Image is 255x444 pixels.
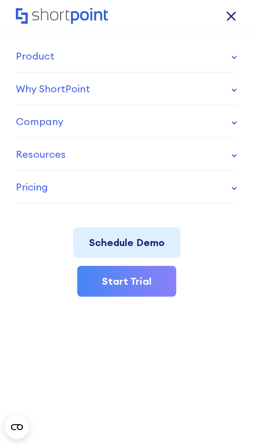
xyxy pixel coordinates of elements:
[16,147,66,162] div: Resources
[16,105,237,138] a: Company
[16,180,48,194] div: Pricing
[73,227,180,258] a: Schedule Demo
[16,81,90,96] div: Why ShortPoint
[5,415,29,439] button: Open CMP widget
[77,266,176,297] a: Start Trial
[16,40,237,72] a: Product
[16,138,237,171] a: Resources
[16,49,54,63] div: Product
[16,114,63,129] div: Company
[16,171,237,203] a: Pricing
[16,8,108,25] a: Home
[205,396,255,444] iframe: Chat Widget
[223,8,239,24] a: open menu
[16,72,237,105] a: Why ShortPoint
